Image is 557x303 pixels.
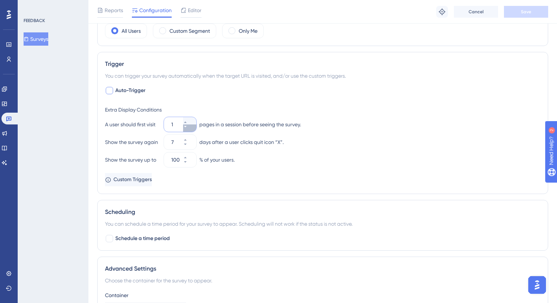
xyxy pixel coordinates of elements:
span: Schedule a time period [115,234,170,243]
span: Configuration [139,6,172,15]
div: Scheduling [105,208,540,216]
div: 2 [51,4,53,10]
span: Cancel [469,9,484,15]
label: Custom Segment [169,27,210,35]
span: Need Help? [17,2,46,11]
div: Choose the container for the survey to appear. [105,276,540,285]
div: A user should first visit [105,120,161,129]
button: Save [504,6,548,18]
div: Show the survey up to [105,155,161,164]
div: days after a user clicks quit icon “X”. [199,138,284,147]
div: pages in a session before seeing the survey. [199,120,301,129]
button: Surveys [24,32,48,46]
div: % of your users. [199,155,235,164]
div: You can trigger your survey automatically when the target URL is visited, and/or use the custom t... [105,71,540,80]
span: Editor [188,6,202,15]
span: Reports [105,6,123,15]
span: Auto-Trigger [115,86,146,95]
div: Trigger [105,60,540,68]
label: Only Me [239,27,258,35]
div: You can schedule a time period for your survey to appear. Scheduling will not work if the status ... [105,219,540,228]
button: Custom Triggers [105,173,152,186]
div: FEEDBACK [24,18,45,24]
label: All Users [122,27,141,35]
span: Save [521,9,531,15]
button: Cancel [454,6,498,18]
div: Show the survey again [105,138,161,147]
div: Advanced Settings [105,264,540,273]
div: Container [105,291,540,300]
div: Extra Display Conditions [105,105,540,114]
span: Custom Triggers [113,175,152,184]
iframe: UserGuiding AI Assistant Launcher [526,274,548,296]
